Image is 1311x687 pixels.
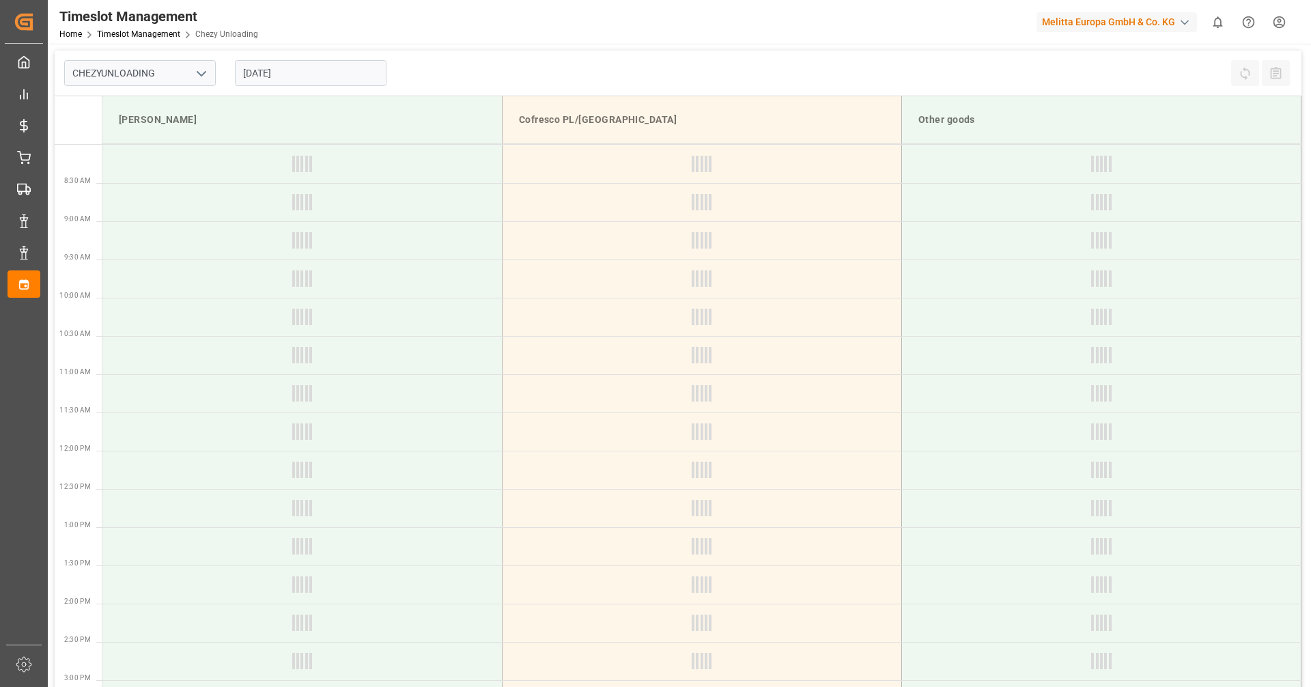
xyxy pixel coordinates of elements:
input: DD-MM-YYYY [235,60,386,86]
div: Cofresco PL/[GEOGRAPHIC_DATA] [513,107,890,132]
span: 10:30 AM [59,330,91,337]
span: 1:00 PM [64,521,91,529]
button: show 0 new notifications [1202,7,1233,38]
div: Timeslot Management [59,6,258,27]
button: open menu [191,63,211,84]
span: 2:00 PM [64,598,91,605]
div: Other goods [913,107,1290,132]
span: 3:00 PM [64,674,91,682]
span: 8:30 AM [64,177,91,184]
span: 10:00 AM [59,292,91,299]
a: Timeslot Management [97,29,180,39]
div: [PERSON_NAME] [113,107,491,132]
button: Melitta Europa GmbH & Co. KG [1037,9,1202,35]
span: 9:30 AM [64,253,91,261]
input: Type to search/select [64,60,216,86]
span: 11:00 AM [59,368,91,376]
span: 12:30 PM [59,483,91,490]
span: 12:00 PM [59,445,91,452]
button: Help Center [1233,7,1264,38]
div: Melitta Europa GmbH & Co. KG [1037,12,1197,32]
span: 2:30 PM [64,636,91,643]
a: Home [59,29,82,39]
span: 11:30 AM [59,406,91,414]
span: 1:30 PM [64,559,91,567]
span: 9:00 AM [64,215,91,223]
